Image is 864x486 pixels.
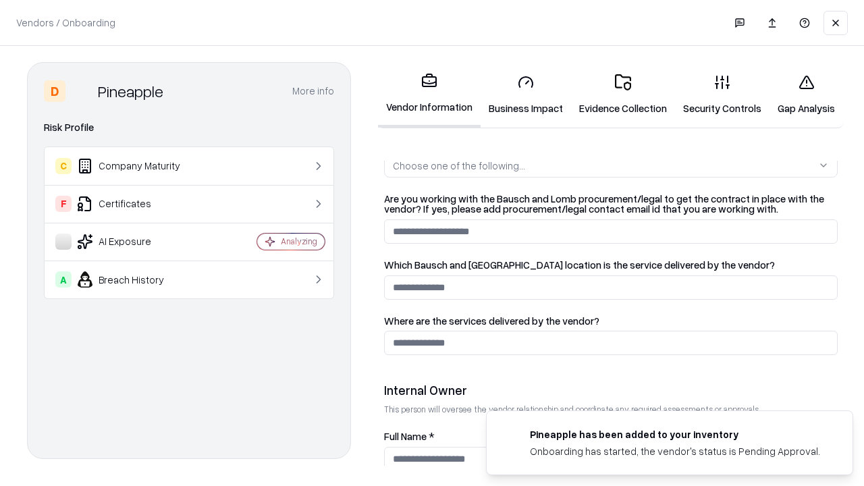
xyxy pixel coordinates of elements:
[384,382,838,398] div: Internal Owner
[55,158,72,174] div: C
[292,79,334,103] button: More info
[384,260,838,270] label: Which Bausch and [GEOGRAPHIC_DATA] location is the service delivered by the vendor?
[503,427,519,443] img: pineappleenergy.com
[55,234,217,250] div: AI Exposure
[571,63,675,126] a: Evidence Collection
[530,427,820,441] div: Pineapple has been added to your inventory
[55,196,217,212] div: Certificates
[481,63,571,126] a: Business Impact
[675,63,769,126] a: Security Controls
[384,194,838,214] label: Are you working with the Bausch and Lomb procurement/legal to get the contract in place with the ...
[384,153,838,178] button: Choose one of the following...
[384,404,838,415] p: This person will oversee the vendor relationship and coordinate any required assessments or appro...
[44,80,65,102] div: D
[281,236,317,247] div: Analyzing
[530,444,820,458] div: Onboarding has started, the vendor's status is Pending Approval.
[393,159,525,173] div: Choose one of the following...
[98,80,163,102] div: Pineapple
[384,316,838,326] label: Where are the services delivered by the vendor?
[55,271,72,288] div: A
[55,196,72,212] div: F
[384,431,838,441] label: Full Name *
[55,158,217,174] div: Company Maturity
[769,63,843,126] a: Gap Analysis
[378,62,481,128] a: Vendor Information
[71,80,92,102] img: Pineapple
[55,271,217,288] div: Breach History
[44,119,334,136] div: Risk Profile
[16,16,115,30] p: Vendors / Onboarding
